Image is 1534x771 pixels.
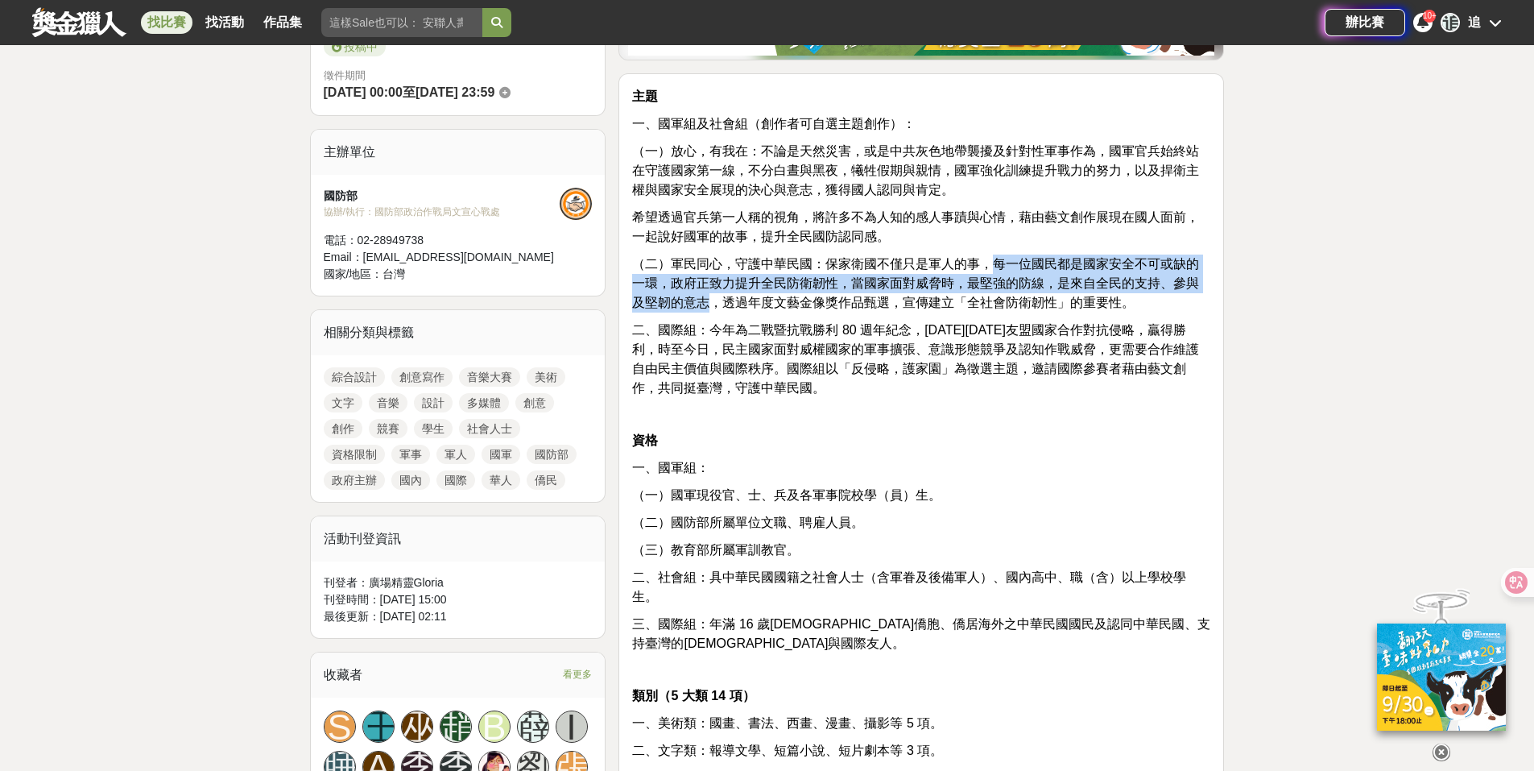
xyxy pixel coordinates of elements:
span: （三）教育部所屬軍訓教官。 [632,543,800,557]
a: 國內 [391,470,430,490]
a: 薛 [517,711,549,743]
span: （一）放心，有我在：不論是天然災害，或是中共灰色地帶襲擾及針對性軍事作為，國軍官兵始終站在守護國家第一線，不分白晝與黑夜，犧牲假期與親情，國軍強化訓練提升戰力的努力，以及捍衛主權與國家安全展現的... [632,144,1199,197]
span: 希望透過官兵第一人稱的視角，將許多不為人知的感人事蹟與心情，藉由藝文創作展現在國人面前，一起說好國軍的故事，提升全民國防認同感。 [632,210,1199,243]
strong: 資格 [632,433,658,447]
strong: 主題 [632,89,658,103]
a: 創作 [324,419,362,438]
span: 徵件期間 [324,69,366,81]
a: 政府主辦 [324,470,385,490]
a: S [324,711,356,743]
a: 音樂大賽 [459,367,520,387]
span: [DATE] 23:59 [416,85,494,99]
a: 學生 [414,419,453,438]
a: B [478,711,511,743]
a: 王 [362,711,395,743]
div: 最後更新： [DATE] 02:11 [324,608,593,625]
span: 二、文字類：報導文學、短篇小說、短片劇本等 3 項。 [632,744,943,757]
strong: 類別（5 大類 14 項） [632,689,755,703]
img: ff197300-f8ee-455f-a0ae-06a3645bc375.jpg [1377,624,1506,731]
a: 找比賽 [141,11,192,34]
a: 軍事 [391,445,430,464]
span: 二、社會組：具中華民國國籍之社會人士（含軍眷及後備軍人）、國內高中、職（含）以上學校學生。 [632,570,1186,603]
a: 辦比賽 [1325,9,1405,36]
span: 台灣 [382,267,405,280]
a: 軍人 [436,445,475,464]
span: 10+ [1423,11,1437,20]
a: 找活動 [199,11,250,34]
a: 社會人士 [459,419,520,438]
span: （一）國軍現役官、士、兵及各軍事院校學（員）生。 [632,488,941,502]
div: 協辦/執行： 國防部政治作戰局文宣心戰處 [324,205,560,219]
div: 國防部 [324,188,560,205]
span: 至 [403,85,416,99]
a: I [556,711,588,743]
div: 相關分類與標籤 [311,310,606,355]
span: 一、國軍組： [632,461,709,475]
span: 國家/地區： [324,267,383,280]
a: 僑民 [527,470,565,490]
a: 文字 [324,393,362,412]
a: 趙 [440,711,472,743]
span: 收藏者 [324,668,362,682]
a: 音樂 [369,393,407,412]
span: 看更多 [563,665,592,683]
a: 資格限制 [324,445,385,464]
a: 多媒體 [459,393,509,412]
div: 追 [1441,13,1460,32]
div: 活動刊登資訊 [311,516,606,562]
a: 美術 [527,367,565,387]
span: 二、國際組：今年為二戰暨抗戰勝利 80 週年紀念，[DATE][DATE]友盟國家合作對抗侵略，贏得勝利，時至今日，民主國家面對威權國家的軍事擴張、意識形態競爭及認知作戰威脅，更需要合作維護自由... [632,323,1199,395]
span: （二）國防部所屬單位文職、聘雇人員。 [632,516,864,529]
span: 一、美術類：國畫、書法、西畫、漫畫、攝影等 5 項。 [632,716,943,730]
a: 綜合設計 [324,367,385,387]
span: 三、國際組：年滿 16 歲[DEMOGRAPHIC_DATA]僑胞、僑居海外之中華民國國民及認同中華民國、支持臺灣的[DEMOGRAPHIC_DATA]與國際友人。 [632,617,1210,650]
span: 一、國軍組及社會組（創作者可自選主題創作）： [632,117,916,131]
a: 華人 [482,470,520,490]
div: 主辦單位 [311,130,606,175]
a: 設計 [414,393,453,412]
input: 這樣Sale也可以： 安聯人壽創意銷售法募集 [321,8,482,37]
div: 刊登時間： [DATE] 15:00 [324,591,593,608]
div: 追 [1468,13,1481,32]
a: 國際 [436,470,475,490]
a: 國防部 [527,445,577,464]
a: 創意 [515,393,554,412]
span: （二）軍民同心，守護中華民國：保家衛國不僅只是軍人的事，每一位國民都是國家安全不可或缺的一環，政府正致力提升全民防衛韌性，當國家面對威脅時，最堅強的防線，是來自全民的支持、參與及堅韌的意志，透過... [632,257,1199,309]
div: 電話： 02-28949738 [324,232,560,249]
div: Email： [EMAIL_ADDRESS][DOMAIN_NAME] [324,249,560,266]
a: 巫 [401,711,433,743]
a: 競賽 [369,419,407,438]
div: 刊登者： 廣場精靈Gloria [324,574,593,591]
span: [DATE] 00:00 [324,85,403,99]
a: 作品集 [257,11,308,34]
span: 投稿中 [324,37,386,56]
a: 創意寫作 [391,367,453,387]
a: 國軍 [482,445,520,464]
